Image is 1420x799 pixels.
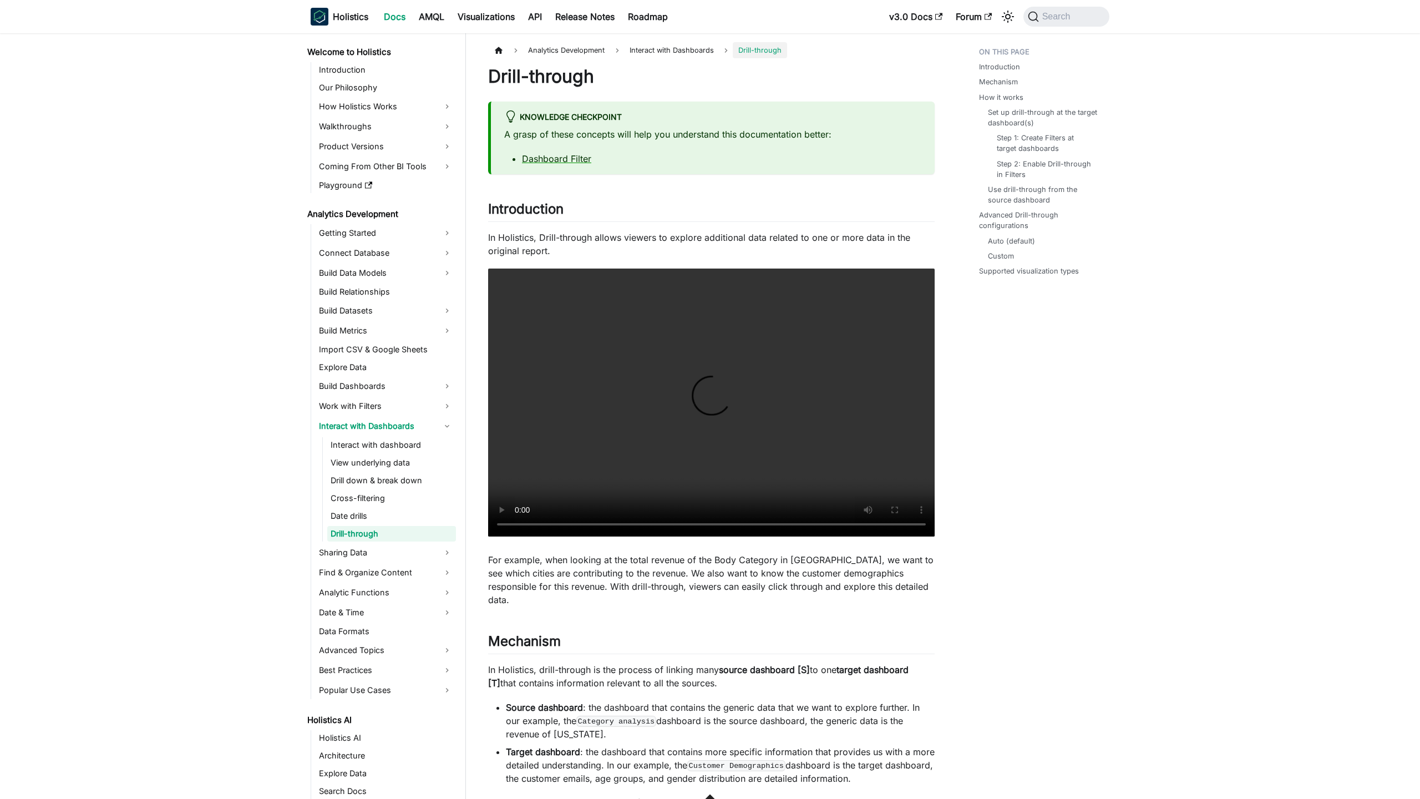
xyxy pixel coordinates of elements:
code: Category analysis [576,716,656,727]
a: Coming From Other BI Tools [316,158,456,175]
a: v3.0 Docs [883,8,949,26]
a: How it works [979,92,1023,103]
a: How Holistics Works [316,98,456,115]
button: Search (Command+K) [1023,7,1109,27]
a: Visualizations [451,8,521,26]
a: HolisticsHolisticsHolistics [311,8,368,26]
a: Date drills [327,508,456,524]
a: Analytic Functions [316,584,456,601]
a: Walkthroughs [316,118,456,135]
a: Step 1: Create Filters at target dashboards [997,133,1094,154]
a: API [521,8,549,26]
a: Build Metrics [316,322,456,340]
li: : the dashboard that contains the generic data that we want to explore further. In our example, t... [506,701,935,741]
a: Introduction [979,62,1020,72]
a: Cross-filtering [327,490,456,506]
img: Holistics [311,8,328,26]
span: Interact with Dashboards [624,42,719,58]
strong: Target dashboard [506,746,580,757]
a: Release Notes [549,8,621,26]
nav: Breadcrumbs [488,42,935,58]
span: Analytics Development [523,42,610,58]
a: Import CSV & Google Sheets [316,342,456,357]
a: Custom [988,251,1014,261]
a: Date & Time [316,604,456,621]
a: Interact with dashboard [327,437,456,453]
a: Interact with Dashboards [316,417,456,435]
div: Knowledge Checkpoint [504,110,921,125]
a: View underlying data [327,455,456,471]
a: Architecture [316,748,456,763]
a: Data Formats [316,624,456,639]
a: Analytics Development [304,206,456,222]
strong: Source dashboard [506,702,583,713]
a: Explore Data [316,360,456,375]
a: Build Data Models [316,264,456,282]
a: Forum [949,8,998,26]
a: Use drill-through from the source dashboard [988,184,1098,205]
p: In Holistics, Drill-through allows viewers to explore additional data related to one or more data... [488,231,935,257]
a: Work with Filters [316,397,456,415]
a: Sharing Data [316,544,456,562]
b: Holistics [333,10,368,23]
p: In Holistics, drill-through is the process of linking many to one that contains information relev... [488,663,935,690]
span: Drill-through [733,42,787,58]
a: Supported visualization types [979,266,1079,276]
h2: Mechanism [488,633,935,654]
a: Explore Data [316,766,456,781]
a: Popular Use Cases [316,681,456,699]
a: Home page [488,42,509,58]
a: Drill down & break down [327,473,456,488]
a: Build Relationships [316,284,456,300]
a: Our Philosophy [316,80,456,95]
h2: Introduction [488,201,935,222]
a: Advanced Topics [316,641,456,659]
code: Customer Demographics [687,760,785,771]
p: For example, when looking at the total revenue of the Body Category in [GEOGRAPHIC_DATA], we want... [488,553,935,606]
a: Build Datasets [316,302,456,320]
a: AMQL [412,8,451,26]
strong: source dashboard [S] [719,664,810,675]
h1: Drill-through [488,65,935,88]
a: Getting Started [316,224,456,242]
a: Holistics AI [304,712,456,728]
nav: Docs sidebar [300,33,466,799]
a: Playground [316,178,456,193]
video: Your browser does not support embedding video, but you can . [488,269,935,537]
a: Holistics AI [316,730,456,746]
a: Welcome to Holistics [304,44,456,60]
a: Product Versions [316,138,456,155]
button: Switch between dark and light mode (currently system mode) [999,8,1017,26]
a: Roadmap [621,8,674,26]
a: Drill-through [327,526,456,542]
a: Set up drill-through at the target dashboard(s) [988,107,1098,128]
li: : the dashboard that contains more specific information that provides us with a more detailed und... [506,745,935,785]
span: Search [1039,12,1077,22]
a: Step 2: Enable Drill-through in Filters [997,159,1094,180]
a: Find & Organize Content [316,564,456,581]
a: Best Practices [316,661,456,679]
a: Advanced Drill-through configurations [979,210,1103,231]
a: Auto (default) [988,236,1035,246]
a: Mechanism [979,77,1018,87]
a: Introduction [316,62,456,78]
a: Build Dashboards [316,377,456,395]
a: Search Docs [316,783,456,799]
a: Docs [377,8,412,26]
a: Connect Database [316,244,456,262]
a: Dashboard Filter [522,153,591,164]
p: A grasp of these concepts will help you understand this documentation better: [504,128,921,141]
